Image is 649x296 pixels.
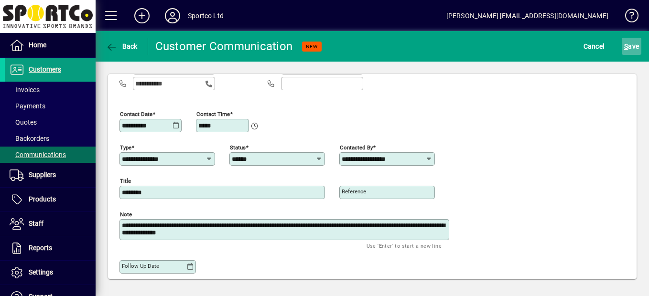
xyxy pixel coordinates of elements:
a: Payments [5,98,96,114]
span: Communications [10,151,66,159]
mat-label: Reference [342,188,366,195]
mat-label: Contact time [196,110,230,117]
mat-label: Status [230,144,246,150]
mat-label: Title [120,177,131,184]
a: Backorders [5,130,96,147]
a: Invoices [5,82,96,98]
span: S [624,42,628,50]
span: NEW [306,43,318,50]
button: Cancel [581,38,607,55]
a: Communications [5,147,96,163]
span: Products [29,195,56,203]
a: Knowledge Base [618,2,637,33]
span: Customers [29,65,61,73]
a: Staff [5,212,96,236]
mat-label: Note [120,211,132,217]
button: Profile [157,7,188,24]
div: Sportco Ltd [188,8,224,23]
button: Add [127,7,157,24]
mat-hint: Use 'Enter' to start a new line [367,240,442,251]
mat-label: Follow up date [122,263,159,269]
div: Customer Communication [155,39,293,54]
div: [PERSON_NAME] [EMAIL_ADDRESS][DOMAIN_NAME] [446,8,608,23]
mat-label: Contacted by [340,144,373,150]
button: Save [622,38,641,55]
span: Invoices [10,86,40,94]
span: Cancel [584,39,605,54]
span: Back [106,42,138,50]
span: Staff [29,220,43,227]
span: Suppliers [29,171,56,179]
a: Quotes [5,114,96,130]
app-page-header-button: Back [96,38,148,55]
span: Backorders [10,135,49,142]
mat-label: Type [120,144,131,150]
span: Payments [10,102,45,110]
a: Home [5,33,96,57]
button: Back [103,38,140,55]
mat-label: Contact date [120,110,152,117]
span: Reports [29,244,52,252]
span: Settings [29,268,53,276]
a: Products [5,188,96,211]
a: Suppliers [5,163,96,187]
a: Settings [5,261,96,285]
span: Quotes [10,118,37,126]
span: Home [29,41,46,49]
a: Reports [5,236,96,260]
span: ave [624,39,639,54]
